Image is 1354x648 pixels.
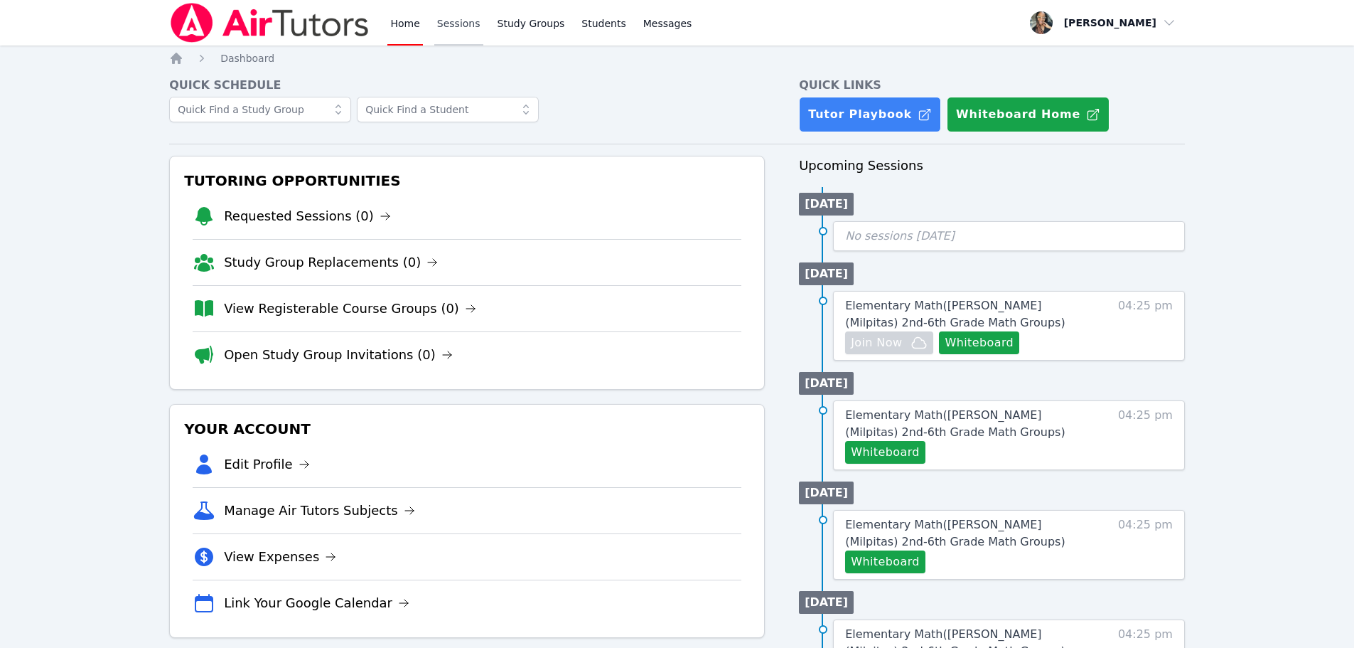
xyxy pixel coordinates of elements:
li: [DATE] [799,193,854,216]
h3: Upcoming Sessions [799,156,1185,176]
span: Elementary Math ( [PERSON_NAME] (Milpitas) 2nd-6th Grade Math Groups ) [845,518,1065,548]
span: Messages [643,16,692,31]
a: Manage Air Tutors Subjects [224,501,415,521]
a: Elementary Math([PERSON_NAME] (Milpitas) 2nd-6th Grade Math Groups) [845,297,1091,331]
a: Elementary Math([PERSON_NAME] (Milpitas) 2nd-6th Grade Math Groups) [845,407,1091,441]
span: 04:25 pm [1118,407,1173,464]
a: View Expenses [224,547,336,567]
span: 04:25 pm [1118,297,1173,354]
h3: Tutoring Opportunities [181,168,753,193]
a: Dashboard [220,51,274,65]
a: Elementary Math([PERSON_NAME] (Milpitas) 2nd-6th Grade Math Groups) [845,516,1091,551]
a: Study Group Replacements (0) [224,253,438,272]
input: Quick Find a Student [357,97,539,122]
a: Edit Profile [224,455,310,474]
li: [DATE] [799,372,854,395]
button: Join Now [845,331,933,354]
button: Whiteboard [939,331,1019,354]
input: Quick Find a Study Group [169,97,351,122]
span: No sessions [DATE] [845,229,955,243]
span: 04:25 pm [1118,516,1173,573]
li: [DATE] [799,482,854,504]
span: Elementary Math ( [PERSON_NAME] (Milpitas) 2nd-6th Grade Math Groups ) [845,408,1065,439]
a: View Registerable Course Groups (0) [224,299,476,319]
img: Air Tutors [169,3,370,43]
h4: Quick Links [799,77,1185,94]
a: Link Your Google Calendar [224,593,409,613]
span: Join Now [851,334,902,351]
button: Whiteboard Home [947,97,1109,132]
button: Whiteboard [845,551,925,573]
a: Open Study Group Invitations (0) [224,345,453,365]
li: [DATE] [799,591,854,614]
a: Requested Sessions (0) [224,206,391,226]
h3: Your Account [181,416,753,442]
span: Elementary Math ( [PERSON_NAME] (Milpitas) 2nd-6th Grade Math Groups ) [845,299,1065,329]
button: Whiteboard [845,441,925,464]
nav: Breadcrumb [169,51,1185,65]
a: Tutor Playbook [799,97,941,132]
li: [DATE] [799,262,854,285]
h4: Quick Schedule [169,77,765,94]
span: Dashboard [220,53,274,64]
